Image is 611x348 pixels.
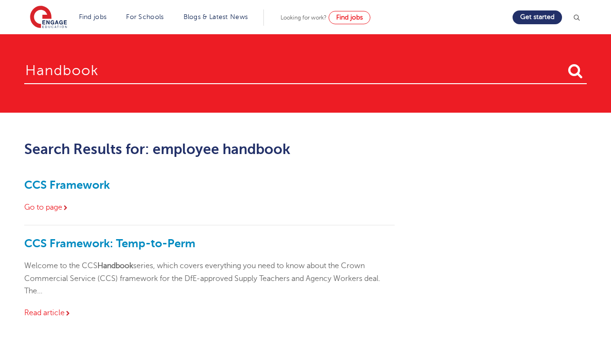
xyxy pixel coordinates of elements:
[24,203,69,212] a: Go to page
[184,13,248,20] a: Blogs & Latest News
[24,178,110,192] a: CCS Framework
[24,141,395,157] h2: Search Results for: employee handbook
[329,11,370,24] a: Find jobs
[24,53,587,84] input: Search for:
[336,14,363,21] span: Find jobs
[281,14,327,21] span: Looking for work?
[513,10,562,24] a: Get started
[24,309,71,317] a: Read article
[24,261,380,295] span: Welcome to the CCS series, which covers everything you need to know about the Crown Commercial Se...
[24,237,195,250] a: CCS Framework: Temp-to-Perm
[126,13,164,20] a: For Schools
[79,13,107,20] a: Find jobs
[97,261,133,270] strong: Handbook
[30,6,67,29] img: Engage Education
